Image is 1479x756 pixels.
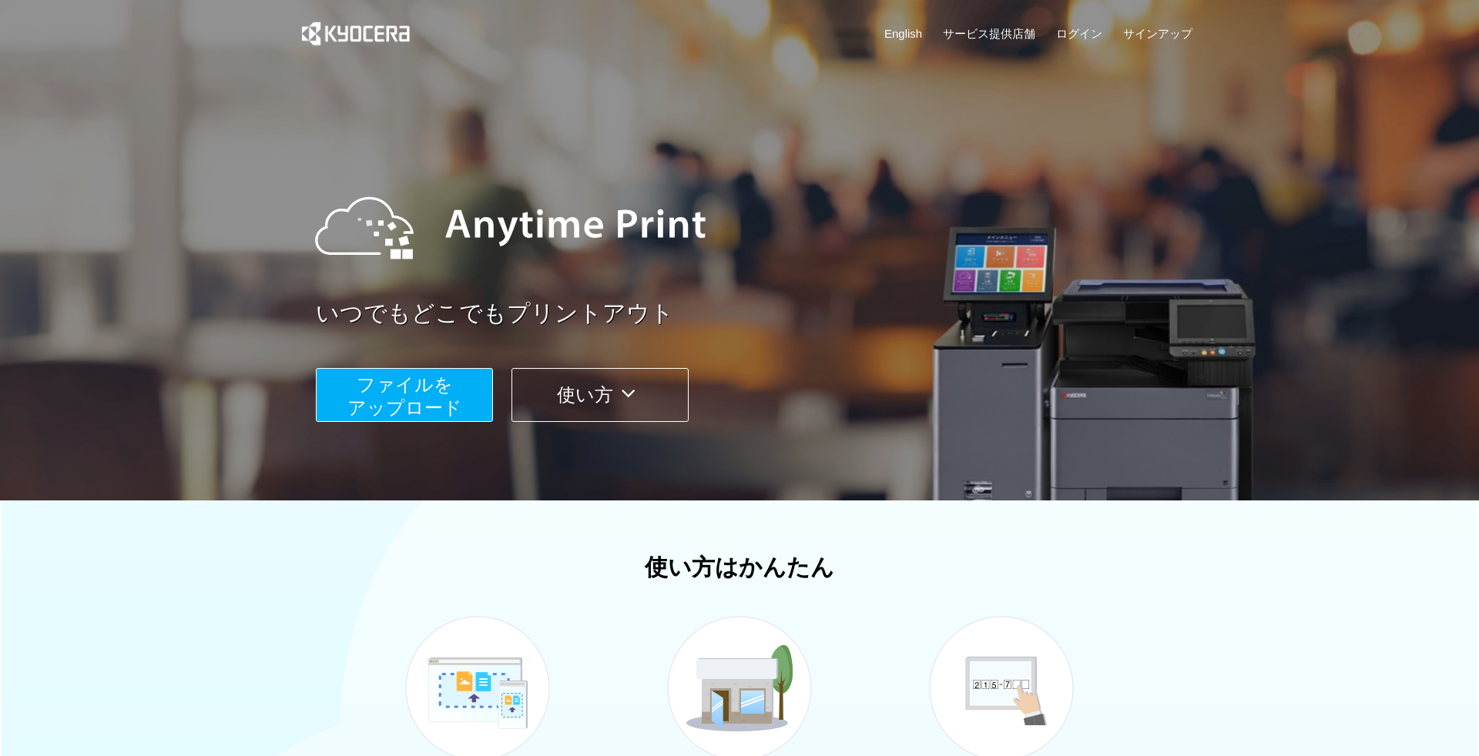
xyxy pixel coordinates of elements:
[1123,25,1192,42] a: サインアップ
[316,297,1202,330] a: いつでもどこでもプリントアウト
[943,25,1035,42] a: サービス提供店舗
[1056,25,1102,42] a: ログイン
[884,25,922,42] a: English
[347,374,462,418] span: ファイルを ​​アップロード
[316,368,493,422] button: ファイルを​​アップロード
[511,368,689,422] button: 使い方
